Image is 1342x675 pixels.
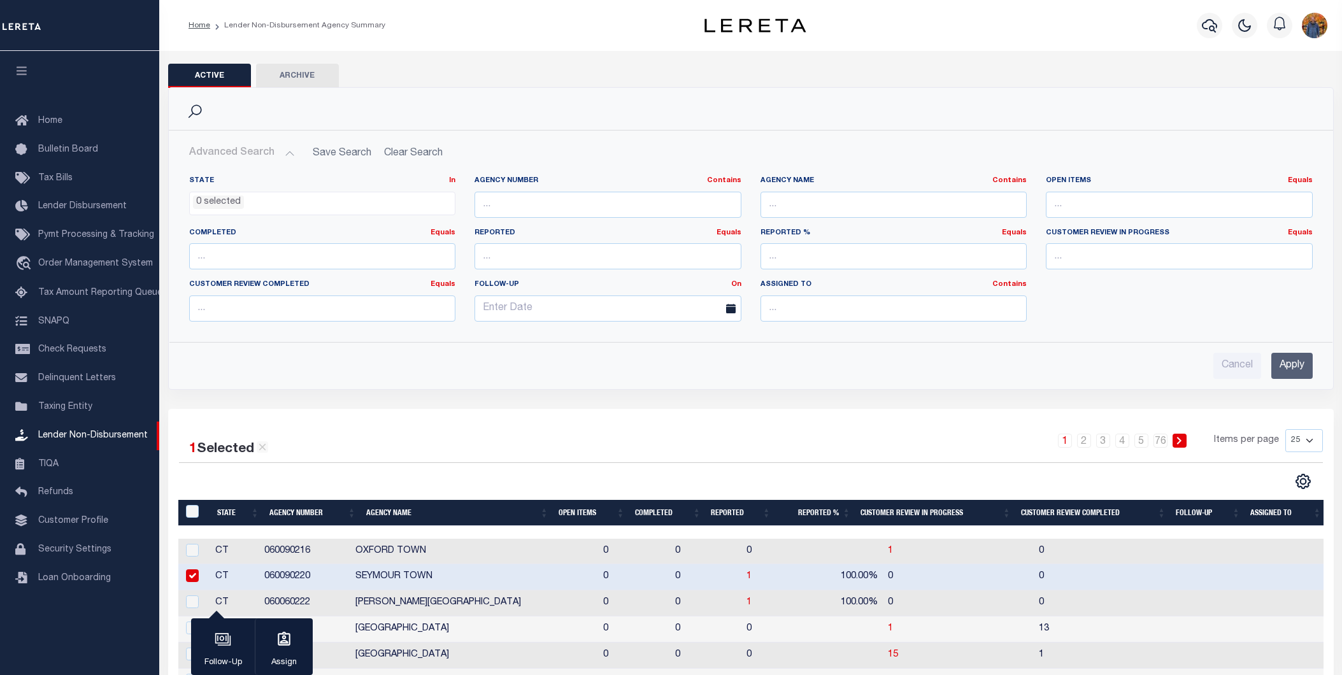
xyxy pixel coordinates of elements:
[670,616,742,643] td: 0
[598,616,670,643] td: 0
[741,539,808,565] td: 0
[1034,564,1180,590] td: 0
[38,516,108,525] span: Customer Profile
[38,231,154,239] span: Pymt Processing & Tracking
[670,539,742,565] td: 0
[888,624,893,633] a: 1
[168,64,251,88] button: Active
[598,590,670,616] td: 0
[189,243,456,269] input: ...
[38,145,98,154] span: Bulletin Board
[350,643,598,669] td: [GEOGRAPHIC_DATA]
[38,374,116,383] span: Delinquent Letters
[717,229,741,236] a: Equals
[475,176,741,187] label: Agency Number
[38,488,73,497] span: Refunds
[465,280,751,290] label: Follow-up
[704,18,806,32] img: logo-dark.svg
[38,174,73,183] span: Tax Bills
[808,590,883,616] td: 100.00%
[38,402,92,411] span: Taxing Entity
[1115,434,1129,448] a: 4
[1046,228,1313,239] label: Customer Review In Progress
[210,590,259,616] td: CT
[256,64,339,88] button: Archive
[189,443,197,456] span: 1
[259,564,350,590] td: 060090220
[475,192,741,218] input: ...
[259,616,350,643] td: 010020000
[1046,176,1313,187] label: Open Items
[888,546,893,555] a: 1
[1002,229,1027,236] a: Equals
[598,643,670,669] td: 0
[760,243,1027,269] input: ...
[38,345,106,354] span: Check Requests
[1046,192,1313,218] input: ...
[38,574,111,583] span: Loan Onboarding
[1213,353,1261,379] input: Cancel
[992,177,1027,184] a: Contains
[630,500,706,526] th: Completed: activate to sort column ascending
[1288,229,1313,236] a: Equals
[760,228,1027,239] label: Reported %
[1077,434,1091,448] a: 2
[361,500,553,526] th: Agency Name: activate to sort column ascending
[760,280,1027,290] label: Assigned To
[992,281,1027,288] a: Contains
[212,500,264,526] th: State: activate to sort column ascending
[553,500,630,526] th: Open Items: activate to sort column ascending
[259,539,350,565] td: 060090216
[746,572,752,581] a: 1
[883,590,1034,616] td: 0
[38,259,153,268] span: Order Management System
[259,590,350,616] td: 060060222
[741,643,808,669] td: 0
[431,229,455,236] a: Equals
[475,295,741,322] input: Enter Date
[204,657,242,669] p: Follow-Up
[350,616,598,643] td: [GEOGRAPHIC_DATA]
[760,176,1027,187] label: Agency Name
[193,195,244,210] li: 0 selected
[189,280,456,290] label: Customer Review Completed
[1134,434,1148,448] a: 5
[1034,616,1180,643] td: 13
[1214,434,1279,448] span: Items per page
[855,500,1016,526] th: Customer Review In Progress: activate to sort column ascending
[1034,539,1180,565] td: 0
[189,176,456,187] label: State
[38,316,69,325] span: SNAPQ
[38,117,62,125] span: Home
[189,141,295,166] button: Advanced Search
[38,545,111,554] span: Security Settings
[264,500,361,526] th: Agency Number: activate to sort column ascending
[746,598,752,607] a: 1
[1096,434,1110,448] a: 3
[776,500,855,526] th: Reported %: activate to sort column ascending
[189,439,268,460] div: Selected
[178,500,212,526] th: MBACode
[808,564,883,590] td: 100.00%
[210,564,259,590] td: CT
[210,539,259,565] td: CT
[475,228,741,239] label: Reported
[350,539,598,565] td: OXFORD TOWN
[189,295,456,322] input: ...
[1153,434,1167,448] a: 76
[598,564,670,590] td: 0
[1034,643,1180,669] td: 1
[189,228,456,239] label: Completed
[1271,353,1313,379] input: Apply
[1034,590,1180,616] td: 0
[38,459,59,468] span: TIQA
[731,281,741,288] a: On
[1171,500,1245,526] th: Follow-up: activate to sort column ascending
[38,288,162,297] span: Tax Amount Reporting Queue
[707,177,741,184] a: Contains
[1058,434,1072,448] a: 1
[1288,177,1313,184] a: Equals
